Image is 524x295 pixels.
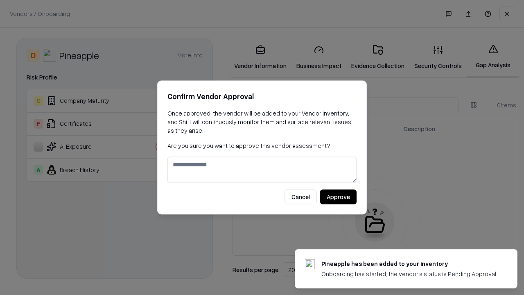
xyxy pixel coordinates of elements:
button: Approve [320,190,357,204]
img: pineappleenergy.com [305,259,315,269]
div: Pineapple has been added to your inventory [321,259,497,268]
div: Onboarding has started, the vendor's status is Pending Approval. [321,270,497,278]
p: Once approved, the vendor will be added to your Vendor Inventory, and Shift will continuously mon... [167,109,357,135]
button: Cancel [285,190,317,204]
p: Are you sure you want to approve this vendor assessment? [167,141,357,150]
h2: Confirm Vendor Approval [167,91,357,102]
